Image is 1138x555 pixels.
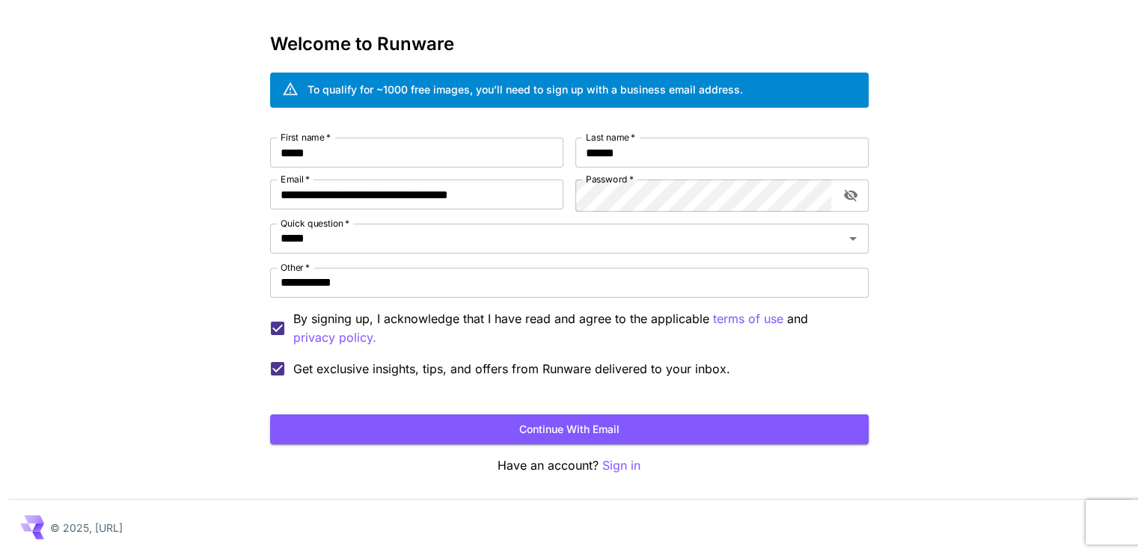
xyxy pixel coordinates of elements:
label: Quick question [281,217,349,230]
p: Have an account? [270,456,869,475]
label: Last name [586,131,635,144]
button: By signing up, I acknowledge that I have read and agree to the applicable terms of use and [293,328,376,347]
button: Sign in [602,456,640,475]
label: Password [586,173,634,185]
p: By signing up, I acknowledge that I have read and agree to the applicable and [293,310,857,347]
button: Open [842,228,863,249]
p: © 2025, [URL] [50,520,123,536]
button: toggle password visibility [837,182,864,209]
label: Email [281,173,310,185]
div: To qualify for ~1000 free images, you’ll need to sign up with a business email address. [308,82,743,97]
h3: Welcome to Runware [270,34,869,55]
button: Continue with email [270,414,869,445]
p: terms of use [713,310,783,328]
label: First name [281,131,331,144]
button: By signing up, I acknowledge that I have read and agree to the applicable and privacy policy. [713,310,783,328]
p: privacy policy. [293,328,376,347]
span: Get exclusive insights, tips, and offers from Runware delivered to your inbox. [293,360,730,378]
label: Other [281,261,310,274]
